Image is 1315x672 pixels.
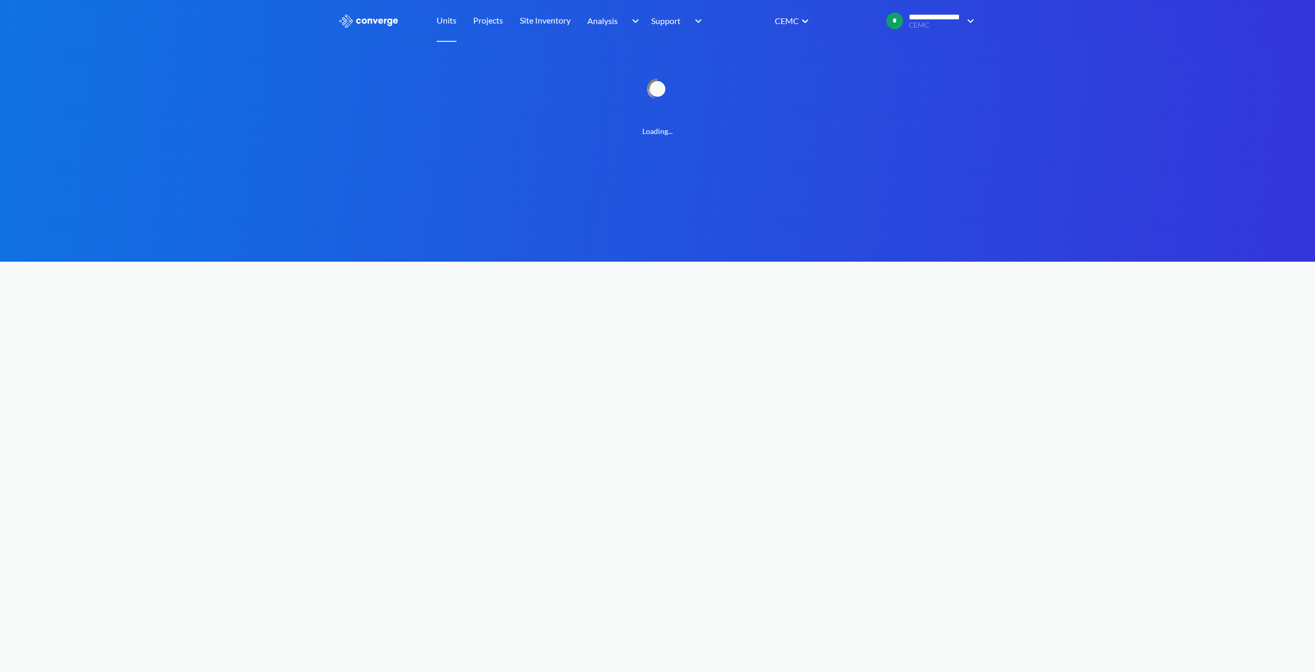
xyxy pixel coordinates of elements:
span: Support [651,14,681,27]
img: logo_ewhite.svg [338,14,399,28]
img: downArrow.svg [960,15,977,27]
div: CEMC [774,14,799,27]
span: Loading... [338,126,977,137]
span: Analysis [587,14,618,27]
img: downArrow.svg [625,15,642,27]
img: downArrow.svg [688,15,705,27]
span: CEMC [909,21,960,29]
